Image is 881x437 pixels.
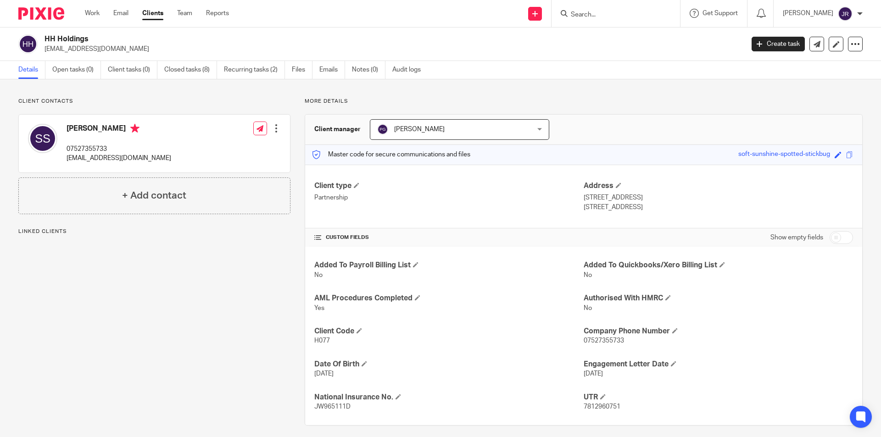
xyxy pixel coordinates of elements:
[314,360,584,369] h4: Date Of Birth
[305,98,863,105] p: More details
[584,404,620,410] span: 7812960751
[18,98,290,105] p: Client contacts
[584,260,853,270] h4: Added To Quickbooks/Xero Billing List
[67,144,171,154] p: 07527355733
[314,260,584,270] h4: Added To Payroll Billing List
[584,371,603,377] span: [DATE]
[292,61,312,79] a: Files
[584,193,853,202] p: [STREET_ADDRESS]
[314,305,324,311] span: Yes
[67,124,171,135] h4: [PERSON_NAME]
[314,181,584,191] h4: Client type
[18,61,45,79] a: Details
[314,193,584,202] p: Partnership
[314,371,334,377] span: [DATE]
[314,337,330,344] span: H077
[130,124,139,133] i: Primary
[122,188,186,203] h4: + Add contact
[52,61,101,79] a: Open tasks (0)
[18,228,290,235] p: Linked clients
[752,37,805,51] a: Create task
[584,293,853,303] h4: Authorised With HMRC
[45,44,738,54] p: [EMAIL_ADDRESS][DOMAIN_NAME]
[584,272,592,278] span: No
[394,126,445,133] span: [PERSON_NAME]
[314,125,361,134] h3: Client manager
[67,154,171,163] p: [EMAIL_ADDRESS][DOMAIN_NAME]
[738,149,830,160] div: soft-sunshine-spotted-stickbug
[584,360,853,369] h4: Engagement Letter Date
[703,10,738,17] span: Get Support
[108,61,157,79] a: Client tasks (0)
[319,61,345,79] a: Emails
[18,7,64,20] img: Pixie
[584,337,624,344] span: 07527355733
[838,6,853,21] img: svg%3E
[377,124,388,135] img: svg%3E
[314,326,584,336] h4: Client Code
[314,404,351,410] span: JW965111D
[164,61,217,79] a: Closed tasks (8)
[206,9,229,18] a: Reports
[584,181,853,191] h4: Address
[142,9,163,18] a: Clients
[113,9,128,18] a: Email
[584,326,853,336] h4: Company Phone Number
[85,9,100,18] a: Work
[45,34,599,44] h2: HH Holdings
[314,234,584,241] h4: CUSTOM FIELDS
[312,150,470,159] p: Master code for secure communications and files
[584,393,853,402] h4: UTR
[224,61,285,79] a: Recurring tasks (2)
[28,124,57,153] img: svg%3E
[314,272,323,278] span: No
[314,393,584,402] h4: National Insurance No.
[570,11,652,19] input: Search
[177,9,192,18] a: Team
[770,233,823,242] label: Show empty fields
[584,305,592,311] span: No
[783,9,833,18] p: [PERSON_NAME]
[392,61,428,79] a: Audit logs
[18,34,38,54] img: svg%3E
[314,293,584,303] h4: AML Procedures Completed
[352,61,385,79] a: Notes (0)
[584,203,853,212] p: [STREET_ADDRESS]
